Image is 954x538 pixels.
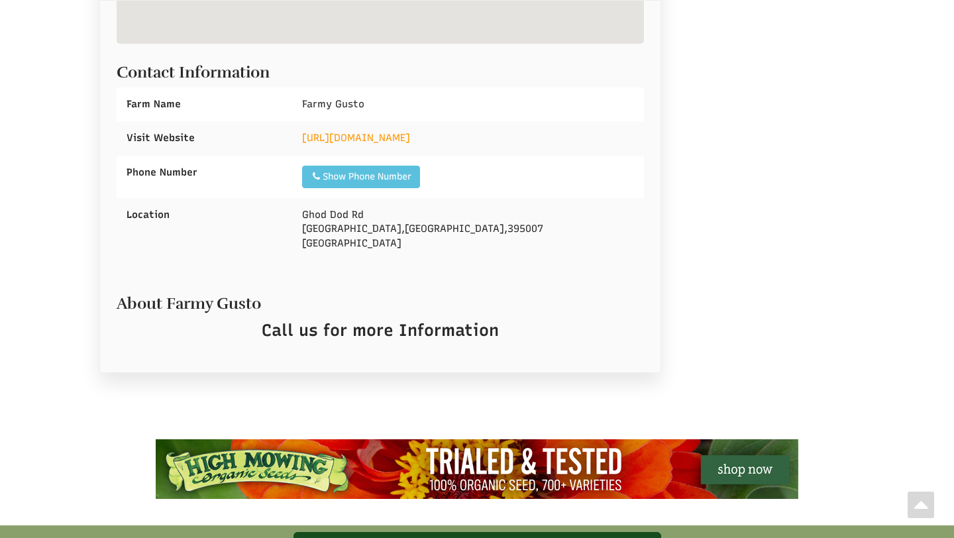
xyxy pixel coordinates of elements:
div: Visit Website [117,121,292,155]
span: [GEOGRAPHIC_DATA] [302,223,401,235]
span: Ghod Dod Rd [302,209,364,221]
div: Farm Name [117,87,292,121]
span: [GEOGRAPHIC_DATA] [405,223,504,235]
span: 395007 [507,223,543,235]
div: Phone Number [117,156,292,189]
strong: Call us for more Information [262,320,499,340]
div: Location [117,198,292,232]
div: Show Phone Number [311,170,411,184]
div: , , [GEOGRAPHIC_DATA] [292,198,643,260]
h2: About Farmy Gusto [117,288,644,312]
img: High [156,439,798,499]
h2: Contact Information [117,57,644,81]
span: Farmy Gusto [302,98,364,110]
a: [URL][DOMAIN_NAME] [302,132,410,144]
